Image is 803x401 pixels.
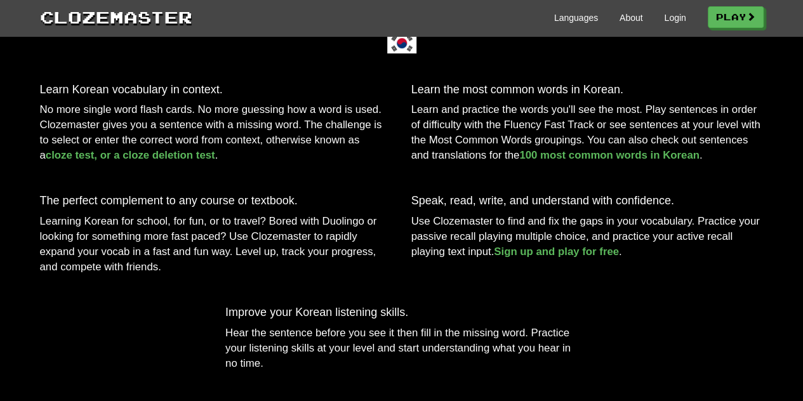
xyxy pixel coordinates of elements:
a: Languages [554,11,598,24]
h3: Improve your Korean listening skills. [225,306,578,319]
a: 100 most common words in Korean [519,149,699,161]
a: Login [664,11,686,24]
p: No more single word flash cards. No more guessing how a word is used. Clozemaster gives you a sen... [40,102,392,163]
a: Sign up and play for free [494,246,619,258]
p: Hear the sentence before you see it then fill in the missing word. Practice your listening skills... [225,325,578,371]
a: Clozemaster [40,5,192,29]
p: Learn and practice the words you'll see the most. Play sentences in order of difficulty with the ... [411,102,764,163]
h3: Learn Korean vocabulary in context. [40,84,392,96]
a: About [620,11,643,24]
a: cloze test, or a cloze deletion test [46,149,215,161]
h3: Speak, read, write, and understand with confidence. [411,195,764,207]
h3: The perfect complement to any course or textbook. [40,195,392,207]
p: Use Clozemaster to find and fix the gaps in your vocabulary. Practice your passive recall playing... [411,214,764,260]
a: Play [708,6,764,28]
p: Learning Korean for school, for fun, or to travel? Bored with Duolingo or looking for something m... [40,214,392,275]
h3: Learn the most common words in Korean. [411,84,764,96]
